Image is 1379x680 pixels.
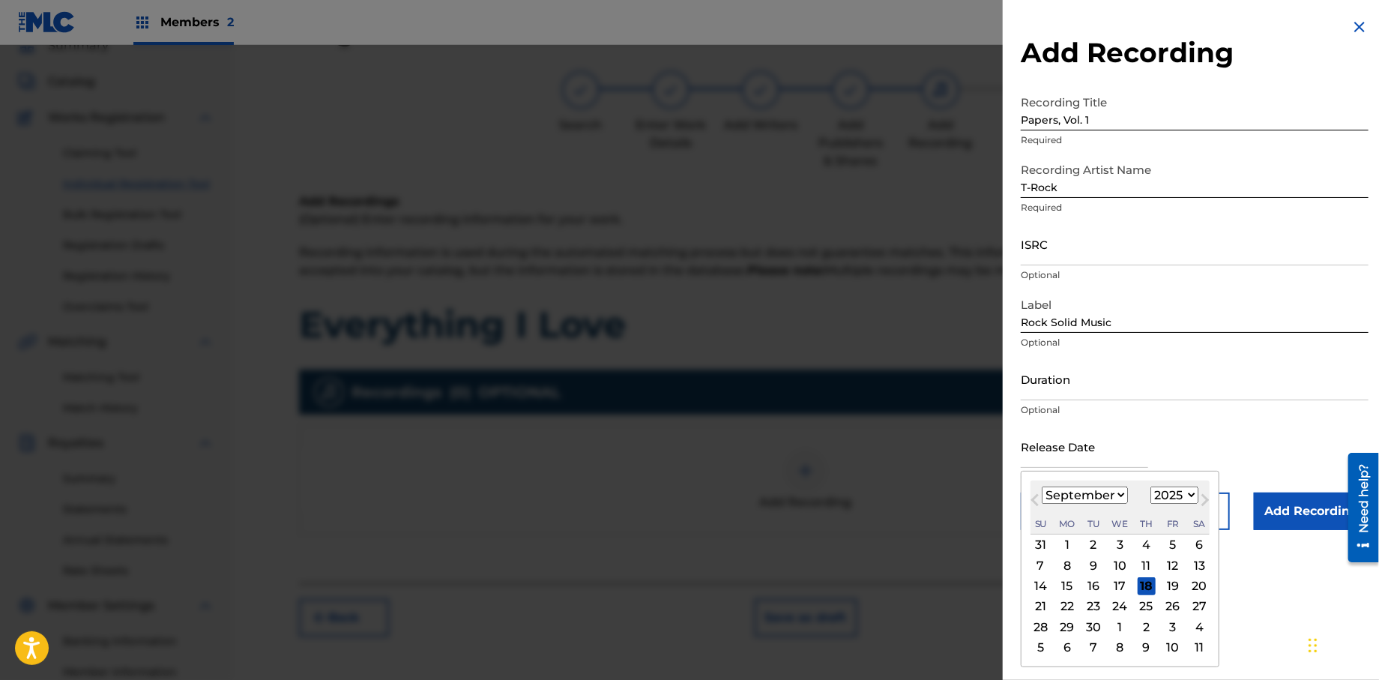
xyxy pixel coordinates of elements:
div: Choose Saturday, September 27th, 2025 [1190,598,1208,616]
div: Choose Wednesday, September 17th, 2025 [1111,577,1129,595]
div: Drag [1309,623,1318,668]
div: Choose Sunday, August 31st, 2025 [1032,536,1050,554]
div: Choose Sunday, October 5th, 2025 [1032,639,1050,657]
div: Choose Friday, October 10th, 2025 [1164,639,1182,657]
div: Choose Monday, September 15th, 2025 [1058,577,1076,595]
div: Choose Saturday, September 13th, 2025 [1190,556,1208,574]
p: Required [1021,133,1369,147]
div: Choose Tuesday, September 9th, 2025 [1084,556,1102,574]
iframe: Chat Widget [1304,608,1379,680]
div: Choose Saturday, September 20th, 2025 [1190,577,1208,595]
span: 2 [227,15,234,29]
div: Choose Sunday, September 21st, 2025 [1032,598,1050,616]
div: Choose Monday, September 29th, 2025 [1058,618,1076,636]
div: Choose Monday, September 22nd, 2025 [1058,598,1076,616]
div: Choose Wednesday, October 8th, 2025 [1111,639,1129,657]
div: Choose Friday, September 26th, 2025 [1164,598,1182,616]
div: Sunday [1032,515,1050,533]
div: Choose Wednesday, September 3rd, 2025 [1111,536,1129,554]
p: Required [1021,201,1369,214]
p: Optional [1021,336,1369,349]
div: Choose Sunday, September 28th, 2025 [1032,618,1050,636]
div: Choose Wednesday, October 1st, 2025 [1111,618,1129,636]
div: Choose Saturday, September 6th, 2025 [1190,536,1208,554]
div: Month September, 2025 [1031,535,1210,658]
div: Choose Friday, September 19th, 2025 [1164,577,1182,595]
div: Choose Thursday, October 9th, 2025 [1138,639,1156,657]
div: Choose Sunday, September 14th, 2025 [1032,577,1050,595]
div: Choose Thursday, September 11th, 2025 [1138,556,1156,574]
span: Members [160,13,234,31]
div: Monday [1058,515,1076,533]
div: Choose Tuesday, September 23rd, 2025 [1084,598,1102,616]
div: Choose Thursday, September 25th, 2025 [1138,598,1156,616]
p: Optional [1021,403,1369,417]
div: Choose Sunday, September 7th, 2025 [1032,556,1050,574]
div: Choose Thursday, September 4th, 2025 [1138,536,1156,554]
h2: Add Recording [1021,36,1369,70]
div: Choose Tuesday, September 30th, 2025 [1084,618,1102,636]
div: Choose Tuesday, September 2nd, 2025 [1084,536,1102,554]
button: Next Month [1193,491,1217,515]
div: Choose Saturday, October 4th, 2025 [1190,618,1208,636]
iframe: Resource Center [1337,447,1379,568]
div: Choose Monday, October 6th, 2025 [1058,639,1076,657]
div: Choose Wednesday, September 24th, 2025 [1111,598,1129,616]
button: Previous Month [1023,491,1047,515]
div: Choose Thursday, October 2nd, 2025 [1138,618,1156,636]
div: Saturday [1190,515,1208,533]
div: Choose Date [1021,471,1219,667]
div: Wednesday [1111,515,1129,533]
div: Thursday [1138,515,1156,533]
img: MLC Logo [18,11,76,33]
div: Choose Friday, September 5th, 2025 [1164,536,1182,554]
div: Choose Thursday, September 18th, 2025 [1138,577,1156,595]
div: Choose Monday, September 8th, 2025 [1058,556,1076,574]
div: Choose Saturday, October 11th, 2025 [1190,639,1208,657]
div: Choose Friday, October 3rd, 2025 [1164,618,1182,636]
div: Choose Monday, September 1st, 2025 [1058,536,1076,554]
div: Tuesday [1084,515,1102,533]
p: Optional [1021,268,1369,282]
img: Top Rightsholders [133,13,151,31]
div: Choose Wednesday, September 10th, 2025 [1111,556,1129,574]
div: Choose Tuesday, October 7th, 2025 [1084,639,1102,657]
div: Friday [1164,515,1182,533]
div: Choose Friday, September 12th, 2025 [1164,556,1182,574]
div: Choose Tuesday, September 16th, 2025 [1084,577,1102,595]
